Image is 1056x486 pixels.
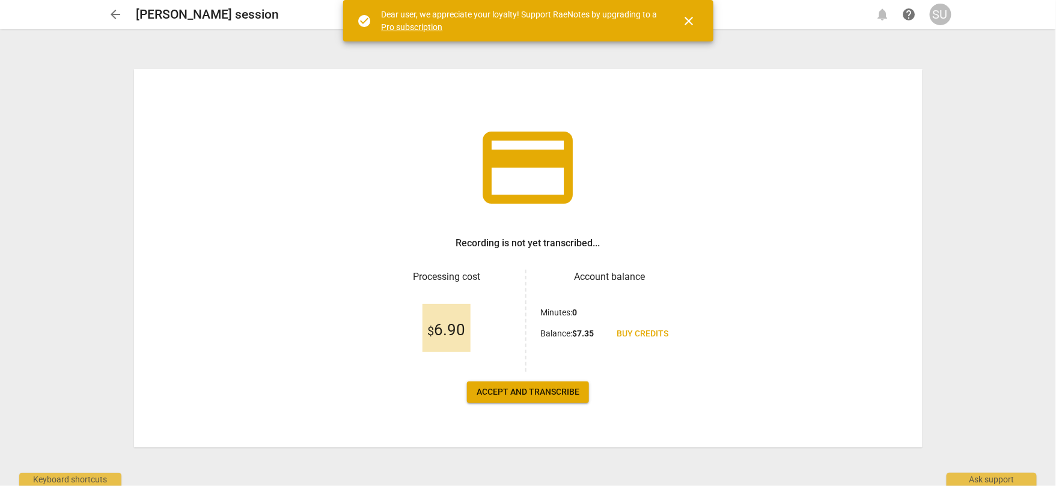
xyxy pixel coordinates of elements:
[19,473,121,486] div: Keyboard shortcuts
[608,323,679,345] a: Buy credits
[541,306,578,319] p: Minutes :
[902,7,917,22] span: help
[474,114,582,222] span: credit_card
[378,270,516,284] h3: Processing cost
[382,22,443,32] a: Pro subscription
[456,236,600,251] h3: Recording is not yet transcribed...
[573,308,578,317] b: 0
[467,381,589,403] button: Accept and transcribe
[358,14,372,28] span: check_circle
[477,386,579,398] span: Accept and transcribe
[899,4,920,25] a: Help
[136,7,279,22] h2: [PERSON_NAME] session
[617,328,669,340] span: Buy credits
[947,473,1037,486] div: Ask support
[428,321,466,339] span: 6.90
[541,327,594,340] p: Balance :
[541,270,679,284] h3: Account balance
[573,329,594,338] b: $ 7.35
[428,324,435,338] span: $
[382,8,661,33] div: Dear user, we appreciate your loyalty! Support RaeNotes by upgrading to a
[682,14,697,28] span: close
[675,7,704,35] button: Close
[109,7,123,22] span: arrow_back
[930,4,951,25] button: SU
